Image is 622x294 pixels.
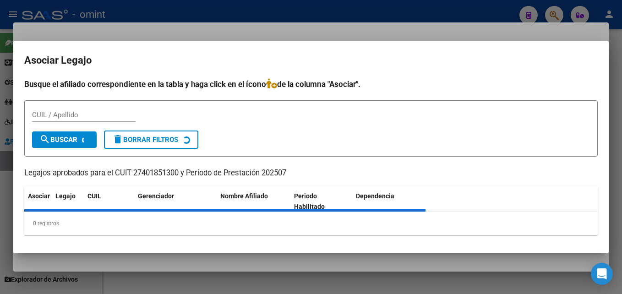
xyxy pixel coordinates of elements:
datatable-header-cell: Dependencia [352,186,426,217]
h2: Asociar Legajo [24,52,598,69]
span: Periodo Habilitado [294,192,325,210]
span: Borrar Filtros [112,136,178,144]
datatable-header-cell: CUIL [84,186,134,217]
datatable-header-cell: Legajo [52,186,84,217]
span: CUIL [87,192,101,200]
datatable-header-cell: Gerenciador [134,186,217,217]
span: Buscar [39,136,77,144]
div: 0 registros [24,212,598,235]
datatable-header-cell: Nombre Afiliado [217,186,290,217]
span: Asociar [28,192,50,200]
span: Dependencia [356,192,394,200]
datatable-header-cell: Periodo Habilitado [290,186,352,217]
button: Buscar [32,131,97,148]
datatable-header-cell: Asociar [24,186,52,217]
h4: Busque el afiliado correspondiente en la tabla y haga click en el ícono de la columna "Asociar". [24,78,598,90]
span: Gerenciador [138,192,174,200]
div: Open Intercom Messenger [591,263,613,285]
span: Nombre Afiliado [220,192,268,200]
span: Legajo [55,192,76,200]
p: Legajos aprobados para el CUIT 27401851300 y Período de Prestación 202507 [24,168,598,179]
mat-icon: delete [112,134,123,145]
mat-icon: search [39,134,50,145]
button: Borrar Filtros [104,131,198,149]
